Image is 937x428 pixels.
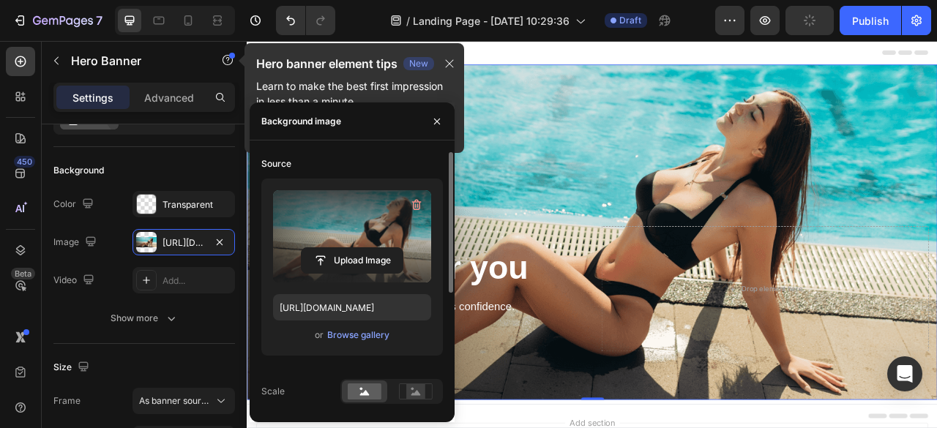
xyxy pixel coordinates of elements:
p: Hero Banner [71,52,195,70]
div: Add... [163,274,231,288]
div: Size [53,358,92,378]
div: Open Intercom Messenger [887,356,922,391]
div: Image [53,233,100,252]
button: Upload Image [301,247,403,274]
p: 7 [96,12,102,29]
span: Draft [619,14,641,27]
div: Background image [261,115,341,128]
div: Publish [852,13,889,29]
div: Scale [261,385,285,398]
button: As banner source [132,388,235,414]
div: Background [53,164,104,177]
input: https://example.com/image.jpg [273,294,431,320]
span: / [406,13,410,29]
div: Hero Banner [18,38,77,51]
div: Color [53,195,97,214]
button: Browse gallery [326,328,390,342]
div: Beta [11,268,35,279]
span: Landing Page - [DATE] 10:29:36 [413,13,570,29]
button: Publish [840,6,901,35]
span: As banner source [139,394,211,408]
div: 450 [14,156,35,168]
div: Video [53,271,97,290]
label: Frame [53,394,81,408]
div: Browse gallery [327,328,389,342]
button: Shop Swimwear [11,360,214,395]
div: [URL][DOMAIN_NAME] [163,236,205,249]
div: Source [261,157,291,170]
div: Shop Swimwear [61,369,165,386]
button: Show more [53,305,235,331]
div: Undo/Redo [276,6,335,35]
span: or [315,326,324,344]
div: Drop element here [630,309,707,321]
div: Show more [111,311,179,326]
button: 7 [6,6,109,35]
p: Advanced [144,90,194,105]
iframe: Design area [247,41,937,428]
p: Settings [72,90,113,105]
div: Transparent [163,198,231,211]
